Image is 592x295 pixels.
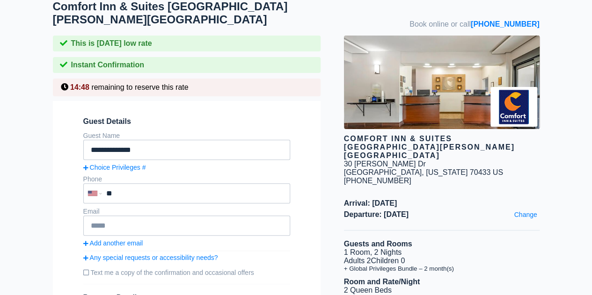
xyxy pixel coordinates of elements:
[53,57,321,73] div: Instant Confirmation
[344,286,540,295] li: 2 Queen Beds
[344,135,540,160] div: Comfort Inn & Suites [GEOGRAPHIC_DATA][PERSON_NAME][GEOGRAPHIC_DATA]
[426,168,468,176] span: [US_STATE]
[83,265,290,280] label: Text me a copy of the confirmation and occasional offers
[512,209,539,221] a: Change
[84,184,104,202] div: United States: +1
[490,87,537,127] img: Brand logo for Comfort Inn & Suites Covington - Mandeville
[83,239,290,247] a: Add another email
[70,83,89,91] span: 14:48
[344,36,540,129] img: hotel image
[91,83,188,91] span: remaining to reserve this rate
[83,175,102,183] label: Phone
[344,177,540,185] div: [PHONE_NUMBER]
[344,199,540,208] span: Arrival: [DATE]
[83,132,120,139] label: Guest Name
[83,208,100,215] label: Email
[344,257,540,265] li: Adults 2
[470,168,491,176] span: 70433
[344,160,426,168] div: 30 [PERSON_NAME] Dr
[409,20,539,29] span: Book online or call
[493,168,503,176] span: US
[344,168,424,176] span: [GEOGRAPHIC_DATA],
[344,240,412,248] b: Guests and Rooms
[344,248,540,257] li: 1 Room, 2 Nights
[371,257,405,265] span: Children 0
[344,265,540,272] li: + Global Privileges Bundle – 2 month(s)
[344,210,540,219] span: Departure: [DATE]
[471,20,540,28] a: [PHONE_NUMBER]
[53,36,321,51] div: This is [DATE] low rate
[83,164,290,171] a: Choice Privileges #
[83,254,290,261] a: Any special requests or accessibility needs?
[83,117,290,126] span: Guest Details
[344,278,420,286] b: Room and Rate/Night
